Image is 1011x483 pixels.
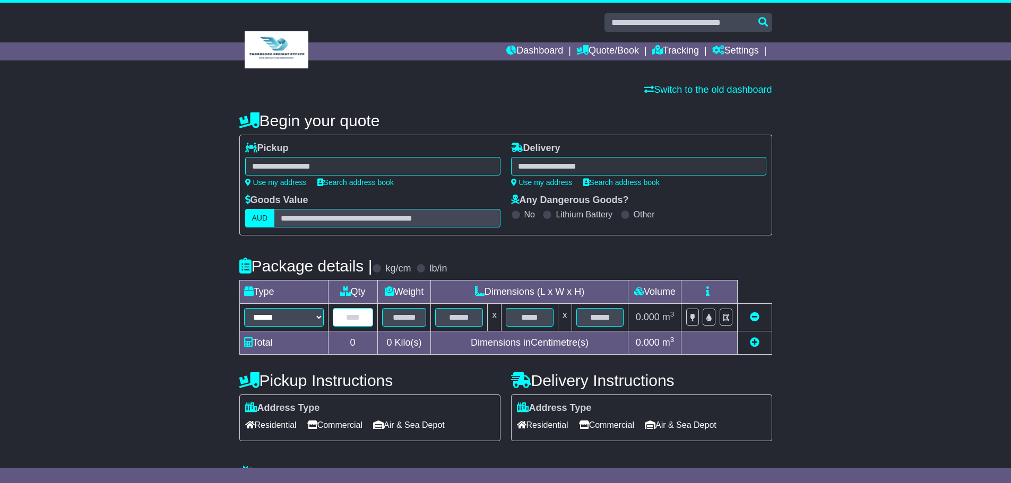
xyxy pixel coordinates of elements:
[245,195,308,206] label: Goods Value
[636,337,660,348] span: 0.000
[511,143,560,154] label: Delivery
[239,331,328,355] td: Total
[245,209,275,227] label: AUD
[662,312,675,322] span: m
[245,143,289,154] label: Pickup
[239,112,772,129] h4: Begin your quote
[511,372,772,389] h4: Delivery Instructions
[634,209,655,219] label: Other
[506,42,563,60] a: Dashboard
[652,42,699,60] a: Tracking
[386,337,392,348] span: 0
[636,312,660,322] span: 0.000
[239,465,772,482] h4: Warranty & Insurance
[429,263,447,275] label: lb/in
[245,178,307,187] a: Use my address
[373,417,445,433] span: Air & Sea Depot
[385,263,411,275] label: kg/cm
[517,402,592,414] label: Address Type
[644,84,772,95] a: Switch to the old dashboard
[245,402,320,414] label: Address Type
[524,209,535,219] label: No
[239,372,500,389] h4: Pickup Instructions
[245,417,297,433] span: Residential
[488,304,502,331] td: x
[583,178,660,187] a: Search address book
[328,331,377,355] td: 0
[431,280,628,304] td: Dimensions (L x W x H)
[579,417,634,433] span: Commercial
[576,42,639,60] a: Quote/Book
[377,331,431,355] td: Kilo(s)
[328,280,377,304] td: Qty
[239,257,373,275] h4: Package details |
[670,336,675,344] sup: 3
[239,280,328,304] td: Type
[712,42,759,60] a: Settings
[558,304,572,331] td: x
[517,417,568,433] span: Residential
[750,337,759,348] a: Add new item
[670,310,675,318] sup: 3
[645,417,716,433] span: Air & Sea Depot
[377,280,431,304] td: Weight
[307,417,362,433] span: Commercial
[628,280,681,304] td: Volume
[511,178,573,187] a: Use my address
[662,337,675,348] span: m
[511,195,629,206] label: Any Dangerous Goods?
[431,331,628,355] td: Dimensions in Centimetre(s)
[556,209,612,219] label: Lithium Battery
[750,312,759,322] a: Remove this item
[317,178,394,187] a: Search address book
